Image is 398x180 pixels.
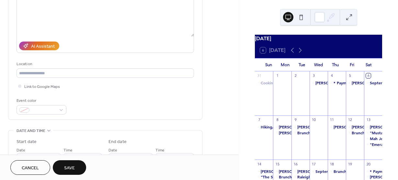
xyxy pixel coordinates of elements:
div: 17 [312,162,316,166]
div: Lori Richards - Happy Birthday! [346,80,364,86]
div: 9 [293,117,298,122]
div: Tue [293,58,310,71]
div: Cooking Class # 2 - "English Tea Party" [255,80,273,86]
div: Wed [310,58,327,71]
div: 12 [348,117,353,122]
div: Brunch Bunch Gathering - Hosted by Amy Harder [328,169,346,174]
div: Brunch Bunch Gathering - Hosted by Claudia Fenoglio [346,130,364,136]
div: 4 [330,73,335,78]
div: Mon [277,58,294,71]
div: Julie Eddy - Happy Birthday! [273,169,291,174]
span: Time [63,147,73,154]
div: 15 [275,162,280,166]
span: Link to Google Maps [24,83,60,90]
div: Event color [17,97,65,104]
div: [PERSON_NAME]- Happy Birthday! [279,124,343,130]
div: [PERSON_NAME] Gathering [279,130,330,136]
div: September Group Luncheon and Members Birthdays # 2 [310,169,328,174]
div: [PERSON_NAME] Book Club - September Gathering [297,169,393,174]
div: * Payment Due By Today: Raleigh Downtown Trolley Tour (On September 21st) [328,80,346,86]
div: [PERSON_NAME] - Happy Birthday! [261,169,326,174]
div: Pam Collins- Happy Birthday! [291,124,310,130]
div: 16 [293,162,298,166]
span: Time [155,147,165,154]
div: Sun [260,58,277,71]
span: Date and time [17,127,45,134]
div: Thu [327,58,344,71]
div: * Payment Due By Today: "Group Dance Lesson" (On October 1st) [364,169,382,174]
div: 5 [348,73,353,78]
button: Cancel [10,160,50,175]
div: Ann Burke - Happy Birthday! [328,124,346,130]
div: Sat [360,58,377,71]
div: Claudya Muller - Happy Birthday! [255,169,273,174]
div: "The Sound of Music" 60th Anniversary Classic Showing [261,174,363,180]
div: Raleigh Book Club - September Gathering [297,174,375,180]
div: [PERSON_NAME]- Happy Birthday! [297,124,362,130]
div: 10 [312,117,316,122]
div: Betty McCarthy- Happy Birthday! [310,80,328,86]
div: 20 [366,162,371,166]
div: Start date [17,138,37,145]
div: End date [108,138,127,145]
div: "The Sound of Music" 60th Anniversary Classic Showing [255,174,273,180]
div: September Group Luncheon and Members Birthdays # 1 [364,80,382,86]
div: 7 [257,117,262,122]
button: AI Assistant [19,42,59,50]
div: Mah Jongg Gathering [364,136,382,141]
div: Brunch Bunch Gathering - Hosted by Debra Ann Johnson [291,130,310,136]
div: 13 [366,117,371,122]
button: Save [53,160,86,175]
div: [PERSON_NAME]- Happy Birthday! [315,80,380,86]
div: Paula Nunley - Happy Birthday! [364,174,382,180]
div: "Emerald Gourmets" Supper Club [364,142,382,147]
span: Date [17,147,25,154]
div: 19 [348,162,353,166]
div: Cary Bunco Gathering [273,130,291,136]
div: 31 [257,73,262,78]
div: 14 [257,162,262,166]
span: Cancel [22,165,39,172]
div: Kathy Foote- Happy Birthday! [346,124,364,130]
div: Suzanne Stephens- Happy Birthday! [273,124,291,130]
div: 11 [330,117,335,122]
div: 1 [275,73,280,78]
span: Date [108,147,117,154]
div: AI Assistant [31,43,55,50]
span: Save [64,165,75,172]
div: 3 [312,73,316,78]
div: 8 [275,117,280,122]
div: "Mustangs" Supper Club [364,130,382,136]
div: Hiking/Walking Group Outing [261,124,316,130]
div: 2 [293,73,298,78]
div: Brunch Bunch Gathering - Hosted by [PERSON_NAME] [279,174,380,180]
div: Location [17,61,193,67]
div: Fri [344,58,360,71]
div: Cary Book Club - September Gathering [291,169,310,174]
div: Brunch Bunch Gathering - Hosted by Pat Engelke [273,174,291,180]
div: Cooking Class # 2 - "English Tea Party" [261,80,332,86]
div: 18 [330,162,335,166]
div: Hiking/Walking Group Outing [255,124,273,130]
div: [PERSON_NAME] - Happy Birthday! [279,169,345,174]
div: Raleigh Book Club - September Gathering [291,174,310,180]
div: 6 [366,73,371,78]
div: Angela Zaro- Happy Birtrhday! [364,124,382,130]
div: [DATE] [255,35,382,42]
